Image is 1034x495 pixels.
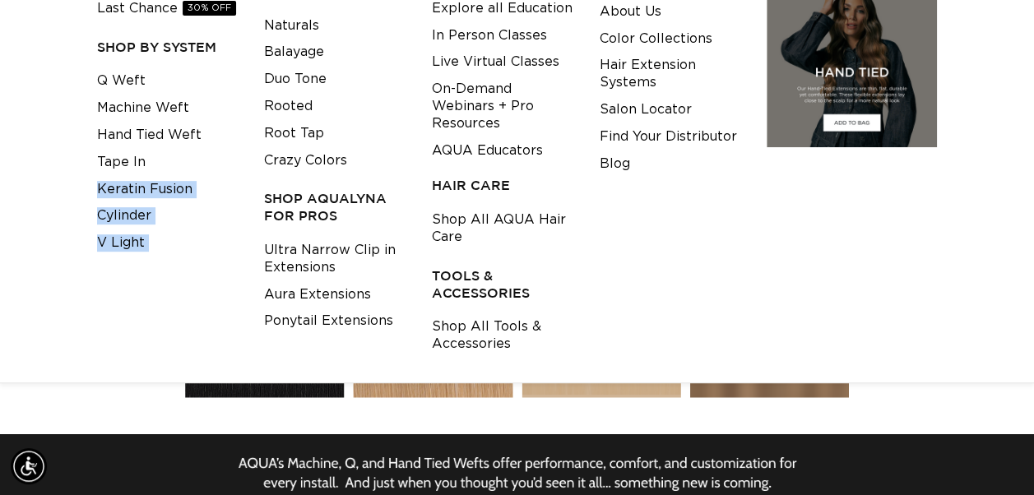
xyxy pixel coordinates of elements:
a: AQUA Educators [432,137,543,164]
div: Accessibility Menu [11,448,47,484]
h3: Shop AquaLyna for Pros [264,190,406,224]
h3: TOOLS & ACCESSORIES [432,267,574,302]
a: Hand Tied Weft [97,122,202,149]
a: Ponytail Extensions [264,308,393,335]
a: On-Demand Webinars + Pro Resources [432,76,574,136]
a: Ultra Narrow Clip in Extensions [264,237,406,281]
a: Duo Tone [264,66,327,93]
a: Q Weft [97,67,146,95]
a: Balayage [264,39,324,66]
a: Aura Extensions [264,281,371,308]
span: 30% OFF [183,1,236,16]
a: Rooted [264,93,313,120]
a: Blog [600,150,630,178]
a: Shop All Tools & Accessories [432,313,574,358]
a: Crazy Colors [264,147,347,174]
a: Root Tap [264,120,324,147]
a: Live Virtual Classes [432,49,559,76]
a: Machine Weft [97,95,189,122]
a: Salon Locator [600,96,692,123]
a: Shop All AQUA Hair Care [432,206,574,251]
a: V Light [97,229,145,257]
a: Keratin Fusion [97,176,192,203]
h3: HAIR CARE [432,177,574,194]
a: Color Collections [600,25,712,53]
a: Find Your Distributor [600,123,737,150]
a: Cylinder [97,202,151,229]
iframe: Chat Widget [952,416,1034,495]
a: Hair Extension Systems [600,52,742,96]
a: In Person Classes [432,22,547,49]
h3: SHOP BY SYSTEM [97,39,239,56]
a: Tape In [97,149,146,176]
a: Naturals [264,12,319,39]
